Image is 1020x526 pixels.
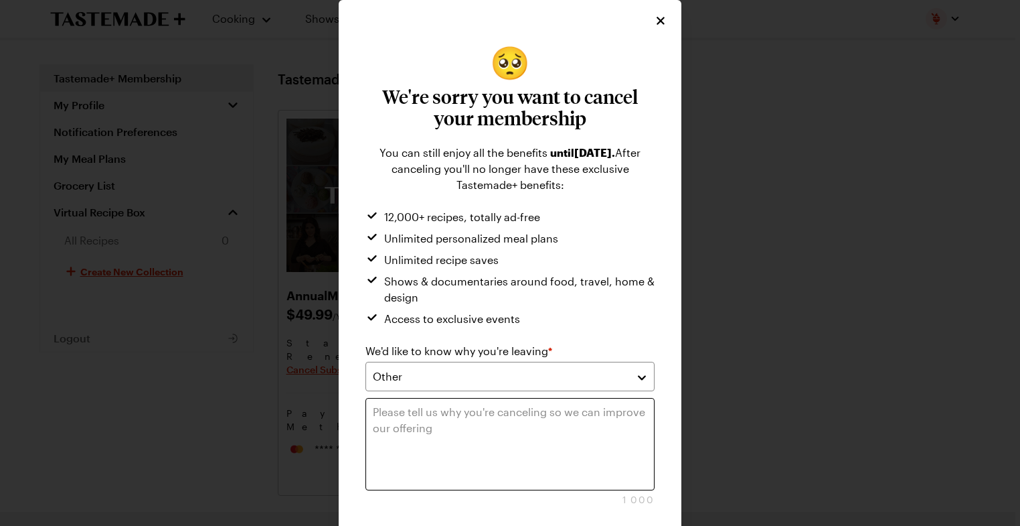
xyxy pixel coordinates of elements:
div: 1000 [365,493,655,507]
span: Shows & documentaries around food, travel, home & design [384,273,655,306]
label: We'd like to know why you're leaving [365,343,552,359]
span: Access to exclusive events [384,311,520,327]
span: Other [373,369,402,385]
h3: We're sorry you want to cancel your membership [365,86,655,129]
span: until [DATE] . [550,146,615,159]
button: Close [653,13,668,28]
div: You can still enjoy all the benefits After canceling you'll no longer have these exclusive Tastem... [365,145,655,193]
span: 12,000+ recipes, totally ad-free [384,209,540,225]
button: Other [365,362,655,391]
span: pleading face emoji [490,46,530,78]
span: Unlimited recipe saves [384,252,499,268]
span: Unlimited personalized meal plans [384,231,558,247]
